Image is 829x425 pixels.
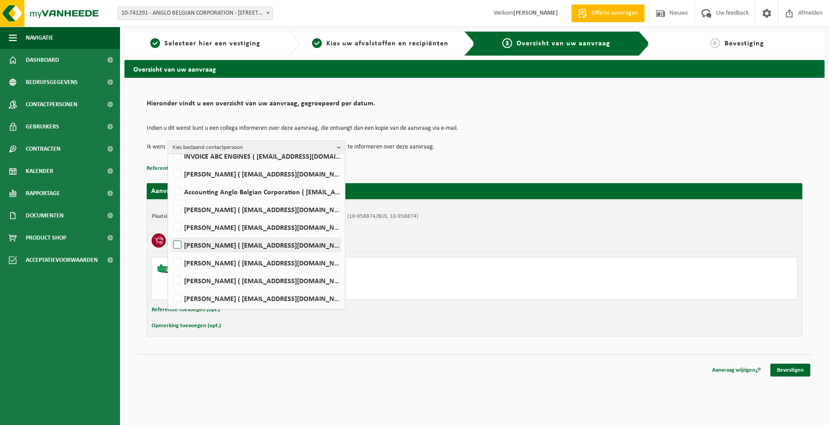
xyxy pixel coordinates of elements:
[502,38,512,48] span: 3
[147,163,215,174] button: Referentie toevoegen (opt.)
[725,40,764,47] span: Bevestiging
[26,160,53,182] span: Kalender
[147,140,165,154] p: Ik wens
[172,221,340,234] label: [PERSON_NAME] ( [EMAIL_ADDRESS][DOMAIN_NAME] )
[152,320,221,332] button: Opmerking toevoegen (opt.)
[129,38,282,49] a: 1Selecteer hier een vestiging
[172,141,333,154] span: Kies bestaand contactpersoon
[117,7,273,20] span: 10-741291 - ANGLO BELGIAN CORPORATION - 9000 GENT, WIEDAUWKAAI 43
[26,116,59,138] span: Gebruikers
[26,227,66,249] span: Product Shop
[164,40,260,47] span: Selecteer hier een vestiging
[26,249,98,271] span: Acceptatievoorwaarden
[304,38,457,49] a: 2Kies uw afvalstoffen en recipiënten
[172,185,340,198] label: Accounting Anglo Belgian Corporation ( [EMAIL_ADDRESS][DOMAIN_NAME] )
[705,364,768,377] a: Aanvraag wijzigen
[26,93,77,116] span: Contactpersonen
[571,4,645,22] a: Offerte aanvragen
[770,364,810,377] a: Bevestigen
[147,125,802,132] p: Indien u dit wenst kunt u een collega informeren over deze aanvraag, die ontvangt dan een kopie v...
[26,49,59,71] span: Dashboard
[172,149,340,163] label: INVOICE ABC ENGINES ( [EMAIL_ADDRESS][DOMAIN_NAME] )
[26,182,60,204] span: Rapportage
[118,7,272,20] span: 10-741291 - ANGLO BELGIAN CORPORATION - 9000 GENT, WIEDAUWKAAI 43
[124,60,825,77] h2: Overzicht van uw aanvraag
[151,188,218,195] strong: Aanvraag voor [DATE]
[172,203,340,216] label: [PERSON_NAME] ( [EMAIL_ADDRESS][DOMAIN_NAME] )
[26,138,60,160] span: Contracten
[26,27,53,49] span: Navigatie
[172,292,340,305] label: [PERSON_NAME] ( [EMAIL_ADDRESS][DOMAIN_NAME] )
[156,262,183,275] img: HK-XC-15-GN-00.png
[172,238,340,252] label: [PERSON_NAME] ( [EMAIL_ADDRESS][DOMAIN_NAME] )
[513,10,558,16] strong: [PERSON_NAME]
[192,276,510,283] div: Ophalen en plaatsen lege container
[152,304,220,316] button: Referentie toevoegen (opt.)
[152,213,190,219] strong: Plaatsingsadres:
[147,100,802,112] h2: Hieronder vindt u een overzicht van uw aanvraag, gegroepeerd per datum.
[517,40,610,47] span: Overzicht van uw aanvraag
[168,140,345,154] button: Kies bestaand contactpersoon
[26,71,78,93] span: Bedrijfsgegevens
[172,274,340,287] label: [PERSON_NAME] ( [EMAIL_ADDRESS][DOMAIN_NAME] )
[589,9,640,18] span: Offerte aanvragen
[326,40,449,47] span: Kies uw afvalstoffen en recipiënten
[192,288,510,295] div: Aantal: 1
[312,38,322,48] span: 2
[172,167,340,180] label: [PERSON_NAME] ( [EMAIL_ADDRESS][DOMAIN_NAME] )
[710,38,720,48] span: 4
[172,256,340,269] label: [PERSON_NAME] ( [EMAIL_ADDRESS][DOMAIN_NAME] )
[348,140,435,154] p: te informeren over deze aanvraag.
[150,38,160,48] span: 1
[26,204,64,227] span: Documenten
